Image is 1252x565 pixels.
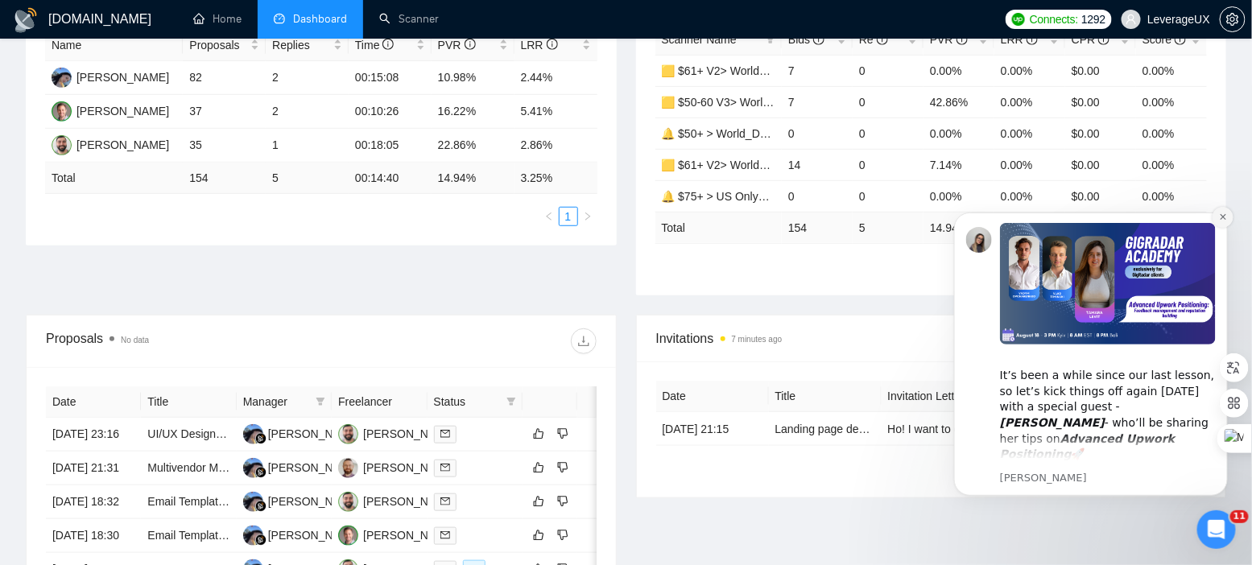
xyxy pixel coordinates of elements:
span: filter [762,27,779,52]
th: Manager [237,386,332,418]
td: 22.86% [432,129,514,163]
span: right [584,496,608,507]
button: like [529,492,548,511]
div: [PERSON_NAME] [363,526,456,544]
img: AA [243,424,263,444]
td: 7 [782,86,853,118]
td: [DATE] 21:31 [46,452,141,485]
th: Title [769,381,882,412]
span: CPR [1072,33,1109,46]
td: 82 [183,61,266,95]
td: 0.00% [1136,55,1207,86]
li: Next Page [578,207,597,226]
a: AA[PERSON_NAME] [243,494,361,507]
span: like [533,427,544,440]
td: 2 [266,95,349,129]
td: 14.94 % [924,212,994,243]
span: Status [434,393,500,410]
button: download [571,328,597,354]
a: RL[PERSON_NAME] [338,427,456,439]
td: 2.44% [514,61,597,95]
span: info-circle [465,39,476,50]
td: 35 [183,129,266,163]
td: 2.86% [514,129,597,163]
a: searchScanner [379,12,439,26]
a: setting [1220,13,1246,26]
button: right [578,207,597,226]
span: mail [440,530,450,540]
button: dislike [553,526,572,545]
span: info-circle [382,39,394,50]
td: 0 [853,55,924,86]
td: 2 [266,61,349,95]
span: download [572,335,596,348]
td: [DATE] 21:15 [656,412,769,446]
td: 14 [782,149,853,180]
span: dislike [557,461,568,474]
td: 5 [853,212,924,243]
span: info-circle [877,34,888,45]
td: 00:15:08 [349,61,432,95]
span: filter [312,390,328,414]
span: 1292 [1081,10,1105,28]
td: 0 [853,149,924,180]
span: Replies [272,36,330,54]
a: Email Template Designer (HTML, Mobile-Friendly) [147,529,397,542]
a: TV[PERSON_NAME] [52,104,169,117]
span: filter [766,35,775,44]
td: 0 [853,118,924,149]
span: Score [1143,33,1186,46]
a: Landing page designer (for saas/digital product) [775,423,1014,435]
span: PVR [930,33,968,46]
div: [PERSON_NAME] [76,136,169,154]
span: info-circle [1175,34,1186,45]
td: 0 [782,180,853,212]
span: Dashboard [293,12,347,26]
button: like [529,424,548,443]
button: dislike [553,458,572,477]
span: LRR [521,39,558,52]
div: [PERSON_NAME] [268,425,361,443]
button: left [539,207,559,226]
button: like [529,458,548,477]
td: 16.22% [432,95,514,129]
div: [PERSON_NAME] [76,68,169,86]
span: Manager [243,393,309,410]
span: Bids [788,33,824,46]
button: dislike [553,424,572,443]
span: info-circle [547,39,558,50]
th: Title [141,386,236,418]
span: dislike [557,495,568,508]
button: setting [1220,6,1246,32]
td: $0.00 [1065,149,1136,180]
iframe: Intercom notifications повідомлення [930,189,1252,522]
img: gigradar-bm.png [255,433,267,444]
td: 5 [266,163,349,194]
span: like [533,495,544,508]
td: 0.00% [994,55,1065,86]
span: info-circle [1027,34,1038,45]
th: Name [45,30,183,61]
td: Email Template Designer (HTML, Mobile-Friendly) [141,519,236,553]
td: Email Template Designer (HTML, Mobile-Friendly) [141,485,236,519]
div: [PERSON_NAME] [363,459,456,476]
td: 00:14:40 [349,163,432,194]
span: Connects: [1030,10,1078,28]
span: like [533,461,544,474]
span: PVR [438,39,476,52]
td: 5.41% [514,95,597,129]
span: right [584,428,608,439]
td: [DATE] 18:30 [46,519,141,553]
img: AA [243,492,263,512]
td: 00:18:05 [349,129,432,163]
a: AA[PERSON_NAME] [243,528,361,541]
td: 0.00% [1136,86,1207,118]
a: AK[PERSON_NAME] [338,460,456,473]
td: 7.14% [924,149,994,180]
span: No data [121,336,149,344]
a: AA[PERSON_NAME] [243,427,361,439]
